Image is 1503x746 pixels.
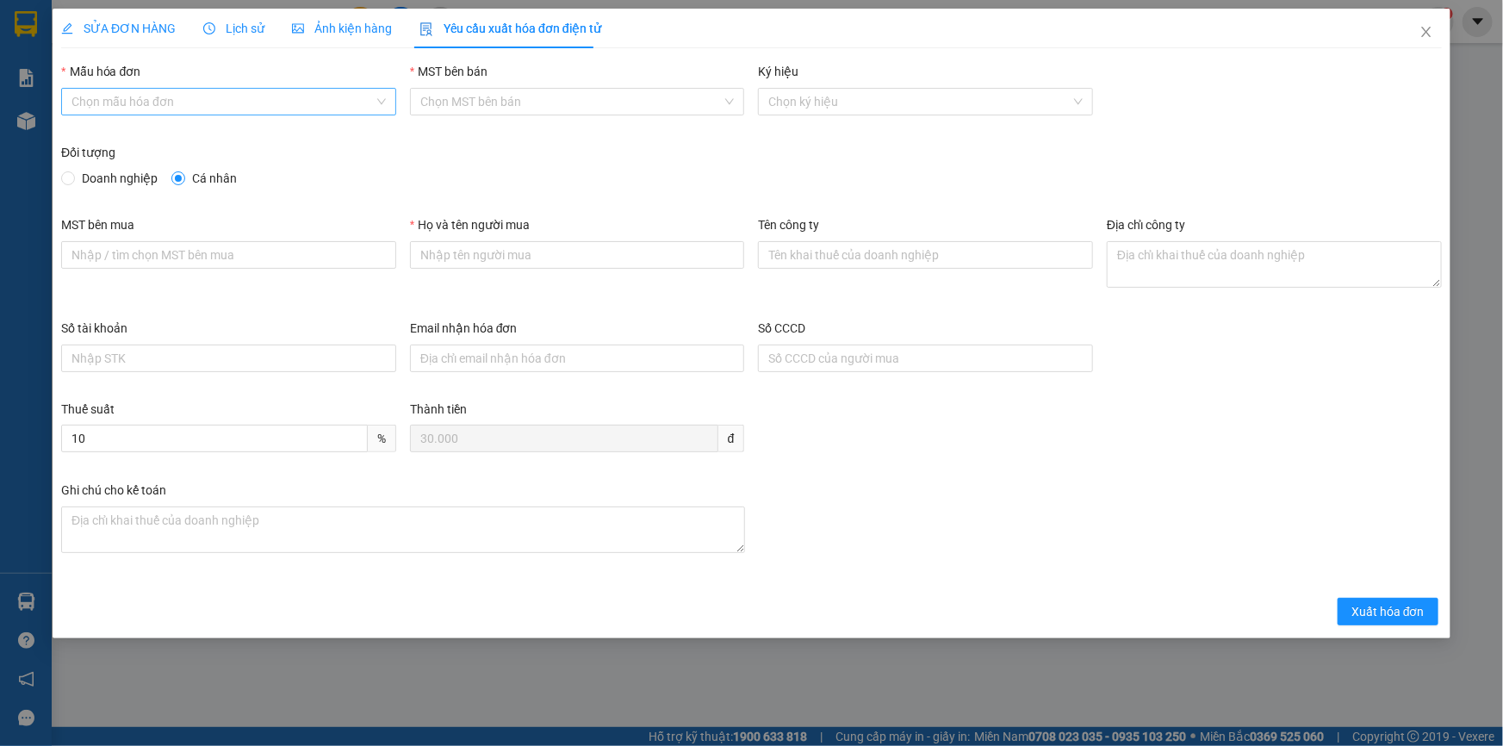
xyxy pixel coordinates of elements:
span: Yêu cầu xuất hóa đơn điện tử [419,22,601,35]
input: MST bên mua [61,241,396,269]
label: Thành tiền [410,402,467,416]
span: Cá nhân [185,169,244,188]
label: MST bên mua [61,218,134,232]
span: Doanh nghiệp [75,169,165,188]
textarea: Ghi chú đơn hàng Ghi chú cho kế toán [61,507,744,553]
input: Email nhận hóa đơn [410,345,745,372]
span: clock-circle [203,22,215,34]
button: Close [1402,9,1450,57]
label: Số tài khoản [61,321,127,335]
input: Họ và tên người mua [410,241,745,269]
label: Ghi chú cho kế toán [61,483,166,497]
button: Xuất hóa đơn [1338,598,1438,625]
span: đ [718,425,745,452]
span: picture [292,22,304,34]
span: % [368,425,396,452]
textarea: Địa chỉ công ty [1107,241,1442,288]
span: close [1419,25,1433,39]
label: Mẫu hóa đơn [61,65,140,78]
label: Ký hiệu [758,65,798,78]
span: SỬA ĐƠN HÀNG [61,22,176,35]
label: Email nhận hóa đơn [410,321,518,335]
span: Lịch sử [203,22,264,35]
span: Ảnh kiện hàng [292,22,392,35]
label: Địa chỉ công ty [1107,218,1185,232]
input: Số tài khoản [61,345,396,372]
label: Tên công ty [758,218,819,232]
label: Họ và tên người mua [410,218,530,232]
label: Thuế suất [61,402,115,416]
input: Thuế suất [61,425,368,452]
label: Số CCCD [758,321,805,335]
input: Tên công ty [758,241,1093,269]
label: MST bên bán [410,65,488,78]
label: Đối tượng [61,146,115,159]
span: edit [61,22,73,34]
input: Số CCCD [758,345,1093,372]
span: Xuất hóa đơn [1351,602,1425,621]
img: icon [419,22,433,36]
